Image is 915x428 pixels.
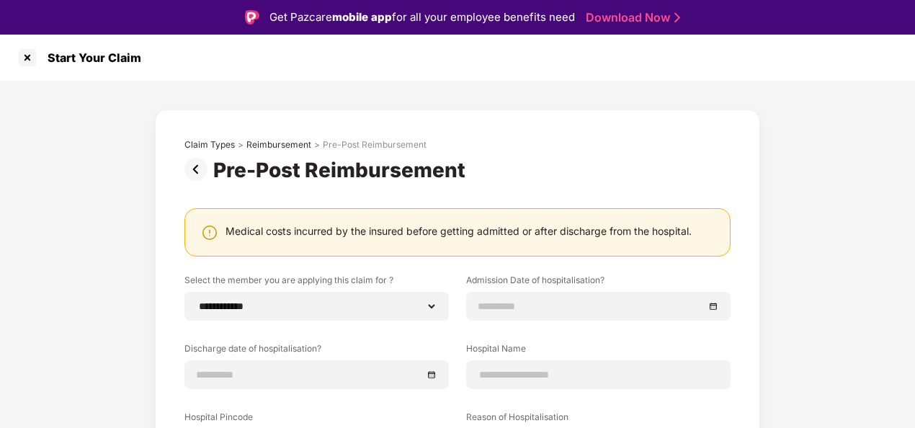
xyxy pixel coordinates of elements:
a: Download Now [586,10,676,25]
div: Pre-Post Reimbursement [323,139,427,151]
label: Select the member you are applying this claim for ? [184,274,449,292]
img: svg+xml;base64,PHN2ZyBpZD0iV2FybmluZ18tXzI0eDI0IiBkYXRhLW5hbWU9Ildhcm5pbmcgLSAyNHgyNCIgeG1sbnM9Im... [201,224,218,241]
div: Claim Types [184,139,235,151]
div: Reimbursement [246,139,311,151]
div: Medical costs incurred by the insured before getting admitted or after discharge from the hospital. [226,224,692,238]
label: Hospital Name [466,342,731,360]
div: Pre-Post Reimbursement [213,158,471,182]
div: > [314,139,320,151]
img: Logo [245,10,259,24]
div: Start Your Claim [39,50,141,65]
img: Stroke [674,10,680,25]
label: Discharge date of hospitalisation? [184,342,449,360]
div: > [238,139,244,151]
div: Get Pazcare for all your employee benefits need [269,9,575,26]
img: svg+xml;base64,PHN2ZyBpZD0iUHJldi0zMngzMiIgeG1sbnM9Imh0dHA6Ly93d3cudzMub3JnLzIwMDAvc3ZnIiB3aWR0aD... [184,158,213,181]
strong: mobile app [332,10,392,24]
label: Admission Date of hospitalisation? [466,274,731,292]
